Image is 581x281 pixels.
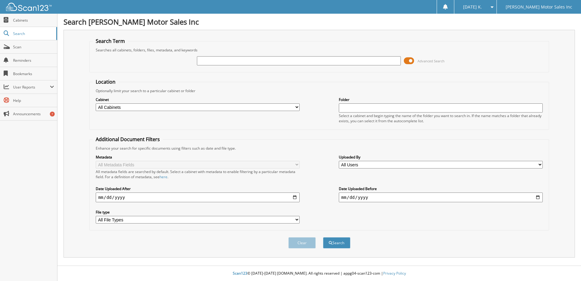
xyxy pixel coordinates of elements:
[233,271,247,276] span: Scan123
[96,154,300,160] label: Metadata
[93,47,546,53] div: Searches all cabinets, folders, files, metadata, and keywords
[13,98,54,103] span: Help
[93,88,546,93] div: Optionally limit your search to a particular cabinet or folder
[96,210,300,215] label: File type
[339,186,543,191] label: Date Uploaded Before
[96,169,300,179] div: All metadata fields are searched by default. Select a cabinet with metadata to enable filtering b...
[93,136,163,143] legend: Additional Document Filters
[339,193,543,202] input: end
[96,193,300,202] input: start
[13,31,53,36] span: Search
[288,237,316,248] button: Clear
[418,59,445,63] span: Advanced Search
[13,111,54,116] span: Announcements
[96,97,300,102] label: Cabinet
[323,237,350,248] button: Search
[50,112,55,116] div: 7
[13,18,54,23] span: Cabinets
[96,186,300,191] label: Date Uploaded After
[339,97,543,102] label: Folder
[13,44,54,50] span: Scan
[506,5,572,9] span: [PERSON_NAME] Motor Sales Inc
[57,266,581,281] div: © [DATE]-[DATE] [DOMAIN_NAME]. All rights reserved | appg04-scan123-com |
[463,5,482,9] span: [DATE] K.
[93,146,546,151] div: Enhance your search for specific documents using filters such as date and file type.
[339,113,543,123] div: Select a cabinet and begin typing the name of the folder you want to search in. If the name match...
[13,85,50,90] span: User Reports
[93,38,128,44] legend: Search Term
[339,154,543,160] label: Uploaded By
[160,174,167,179] a: here
[93,78,119,85] legend: Location
[64,17,575,27] h1: Search [PERSON_NAME] Motor Sales Inc
[383,271,406,276] a: Privacy Policy
[13,71,54,76] span: Bookmarks
[6,3,52,11] img: scan123-logo-white.svg
[13,58,54,63] span: Reminders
